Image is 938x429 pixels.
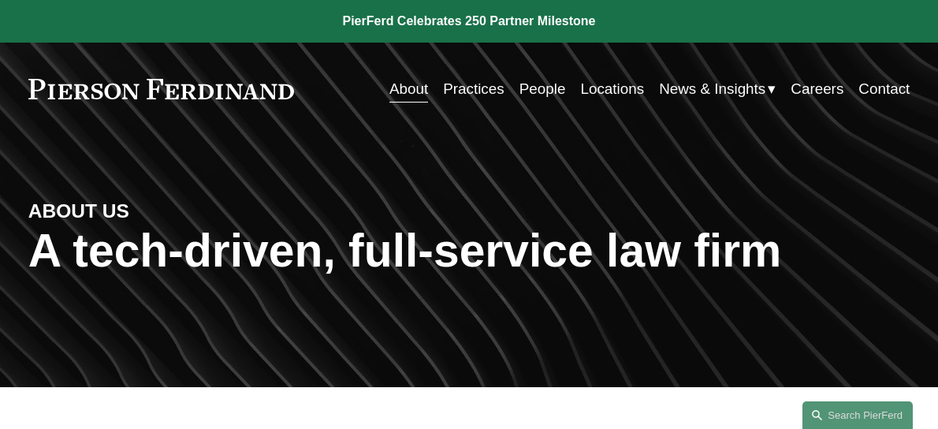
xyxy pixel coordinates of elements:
a: About [389,74,428,104]
a: Locations [580,74,644,104]
a: Search this site [802,401,913,429]
a: Careers [791,74,843,104]
span: News & Insights [659,76,765,103]
h1: A tech-driven, full-service law firm [28,224,910,277]
a: Practices [443,74,504,104]
strong: ABOUT US [28,200,129,222]
a: People [519,74,566,104]
a: Contact [858,74,910,104]
a: folder dropdown [659,74,776,104]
